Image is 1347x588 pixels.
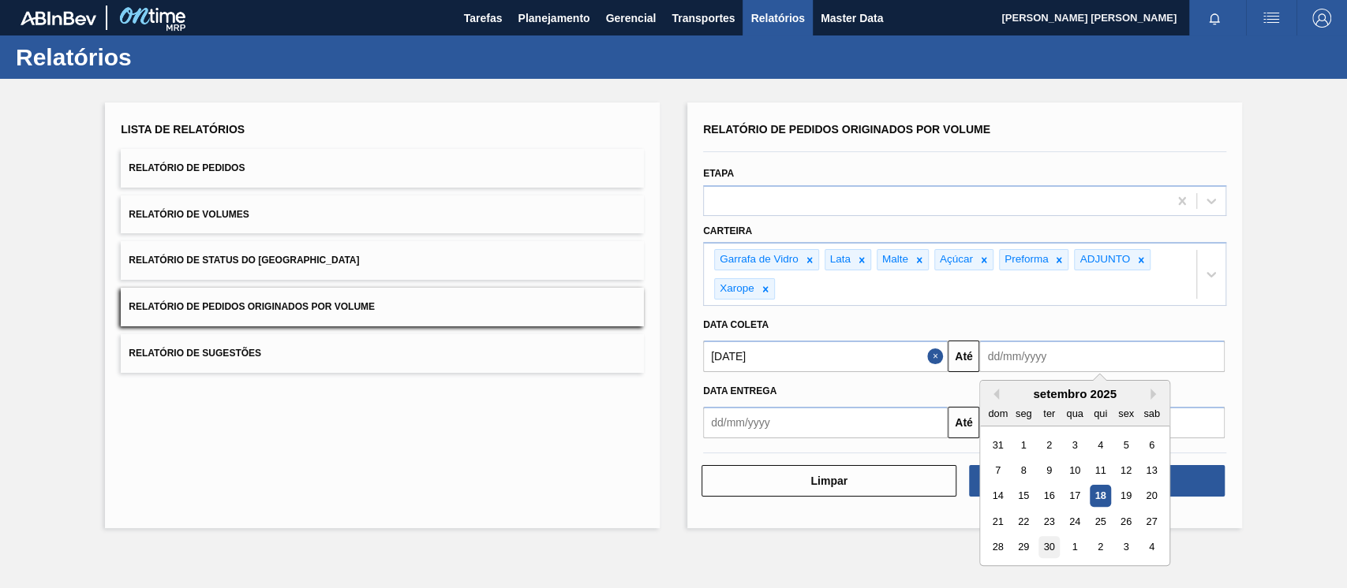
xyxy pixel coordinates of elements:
[1090,485,1111,506] div: Choose quinta-feira, 18 de setembro de 2025
[821,9,883,28] span: Master Data
[121,149,644,188] button: Relatório de Pedidos
[129,301,375,312] span: Relatório de Pedidos Originados por Volume
[1312,9,1331,28] img: Logout
[1038,536,1060,557] div: Choose terça-feira, 30 de setembro de 2025
[987,485,1008,506] div: Choose domingo, 14 de setembro de 2025
[1141,536,1162,557] div: Choose sábado, 4 de outubro de 2025
[1065,511,1086,532] div: Choose quarta-feira, 24 de setembro de 2025
[948,407,979,438] button: Até
[129,255,359,266] span: Relatório de Status do [GEOGRAPHIC_DATA]
[1090,403,1111,424] div: qui
[1090,460,1111,481] div: Choose quinta-feira, 11 de setembro de 2025
[1038,403,1060,424] div: ter
[969,465,1224,497] button: Download
[21,11,96,25] img: TNhmsLtSVTkK8tSr43FrP2fwEKptu5GPRR3wAAAABJRU5ErkJggg==
[1000,250,1051,270] div: Preforma
[1038,460,1060,481] div: Choose terça-feira, 9 de setembro de 2025
[1038,485,1060,506] div: Choose terça-feira, 16 de setembro de 2025
[987,511,1008,532] div: Choose domingo, 21 de setembro de 2025
[129,209,249,220] span: Relatório de Volumes
[1065,434,1086,455] div: Choose quarta-feira, 3 de setembro de 2025
[518,9,589,28] span: Planejamento
[1116,403,1137,424] div: sex
[987,434,1008,455] div: Choose domingo, 31 de agosto de 2025
[988,389,999,400] button: Previous Month
[1141,403,1162,424] div: sab
[703,225,752,236] label: Carteira
[1038,511,1060,532] div: Choose terça-feira, 23 de setembro de 2025
[1141,511,1162,532] div: Choose sábado, 27 de setembro de 2025
[1116,434,1137,455] div: Choose sexta-feira, 5 de setembro de 2025
[1090,536,1111,557] div: Choose quinta-feira, 2 de outubro de 2025
[1189,7,1240,29] button: Notificações
[980,387,1169,400] div: setembro 2025
[825,250,853,270] div: Lata
[935,250,975,270] div: Açúcar
[1116,460,1137,481] div: Choose sexta-feira, 12 de setembro de 2025
[987,536,1008,557] div: Choose domingo, 28 de setembro de 2025
[703,341,948,372] input: dd/mm/yyyy
[121,241,644,280] button: Relatório de Status do [GEOGRAPHIC_DATA]
[129,348,261,359] span: Relatório de Sugestões
[877,250,911,270] div: Malte
[16,48,296,66] h1: Relatórios
[1116,485,1137,506] div: Choose sexta-feira, 19 de setembro de 2025
[1090,511,1111,532] div: Choose quinta-feira, 25 de setembro de 2025
[1075,250,1132,270] div: ADJUNTO
[1116,511,1137,532] div: Choose sexta-feira, 26 de setembro de 2025
[1065,460,1086,481] div: Choose quarta-feira, 10 de setembro de 2025
[121,123,245,136] span: Lista de Relatórios
[129,162,245,173] span: Relatório de Pedidos
[1151,389,1162,400] button: Next Month
[1090,434,1111,455] div: Choose quinta-feira, 4 de setembro de 2025
[1141,485,1162,506] div: Choose sábado, 20 de setembro de 2025
[1013,511,1035,532] div: Choose segunda-feira, 22 de setembro de 2025
[987,460,1008,481] div: Choose domingo, 7 de setembro de 2025
[750,9,804,28] span: Relatórios
[1141,434,1162,455] div: Choose sábado, 6 de setembro de 2025
[1013,485,1035,506] div: Choose segunda-feira, 15 de setembro de 2025
[703,407,948,438] input: dd/mm/yyyy
[1013,460,1035,481] div: Choose segunda-feira, 8 de setembro de 2025
[606,9,657,28] span: Gerencial
[986,432,1165,560] div: month 2025-09
[1065,536,1086,557] div: Choose quarta-feira, 1 de outubro de 2025
[1038,434,1060,455] div: Choose terça-feira, 2 de setembro de 2025
[948,341,979,372] button: Até
[1013,434,1035,455] div: Choose segunda-feira, 1 de setembro de 2025
[1065,485,1086,506] div: Choose quarta-feira, 17 de setembro de 2025
[121,334,644,373] button: Relatório de Sugestões
[1013,403,1035,424] div: seg
[1065,403,1086,424] div: qua
[1262,9,1281,28] img: userActions
[1116,536,1137,557] div: Choose sexta-feira, 3 de outubro de 2025
[464,9,503,28] span: Tarefas
[1013,536,1035,557] div: Choose segunda-feira, 29 de setembro de 2025
[672,9,735,28] span: Transportes
[703,123,990,136] span: Relatório de Pedidos Originados por Volume
[1141,460,1162,481] div: Choose sábado, 13 de setembro de 2025
[703,168,734,179] label: Etapa
[702,465,956,497] button: Limpar
[703,385,776,396] span: Data entrega
[927,341,948,372] button: Close
[715,279,757,299] div: Xarope
[121,288,644,326] button: Relatório de Pedidos Originados por Volume
[979,341,1224,372] input: dd/mm/yyyy
[715,250,801,270] div: Garrafa de Vidro
[987,403,1008,424] div: dom
[703,319,769,330] span: Data coleta
[121,195,644,234] button: Relatório de Volumes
